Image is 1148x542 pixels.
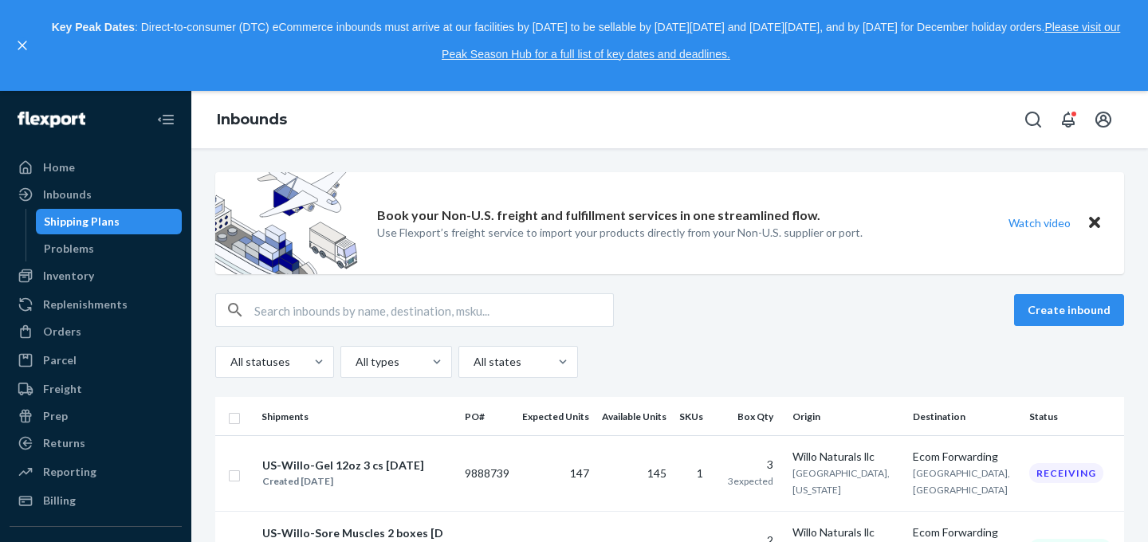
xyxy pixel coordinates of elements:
button: Watch video [998,212,1081,235]
th: SKUs [673,397,716,435]
td: 9888739 [458,435,516,511]
ol: breadcrumbs [204,97,300,143]
a: Freight [10,376,182,402]
button: Close Navigation [150,104,182,135]
span: 145 [647,466,666,480]
a: Reporting [10,459,182,485]
a: Returns [10,430,182,456]
div: Willo Naturals llc [792,524,901,540]
div: Shipping Plans [44,214,120,230]
div: Returns [43,435,85,451]
a: Replenishments [10,292,182,317]
th: Destination [906,397,1023,435]
button: Open notifications [1052,104,1084,135]
input: All states [472,354,474,370]
img: Flexport logo [18,112,85,128]
div: Inbounds [43,187,92,202]
button: Create inbound [1014,294,1124,326]
div: Inventory [43,268,94,284]
span: [GEOGRAPHIC_DATA], [GEOGRAPHIC_DATA] [913,467,1010,496]
div: Ecom Forwarding [913,524,1016,540]
div: Reporting [43,464,96,480]
a: Inbounds [217,111,287,128]
button: Close [1084,212,1105,235]
th: Available Units [596,397,673,435]
th: Box Qty [716,397,786,435]
p: Book your Non-U.S. freight and fulfillment services in one streamlined flow. [377,206,820,225]
a: Parcel [10,348,182,373]
span: 1 [697,466,703,480]
a: Inbounds [10,182,182,207]
input: All types [354,354,356,370]
input: All statuses [229,354,230,370]
div: Replenishments [43,297,128,312]
th: Shipments [255,397,458,435]
button: close, [14,37,30,53]
p: : Direct-to-consumer (DTC) eCommerce inbounds must arrive at our facilities by [DATE] to be sella... [38,14,1134,68]
div: US-Willo-Gel 12oz 3 cs [DATE] [262,458,424,473]
a: Please visit our Peak Season Hub for a full list of key dates and deadlines. [442,21,1120,61]
button: Open account menu [1087,104,1119,135]
div: Problems [44,241,94,257]
span: 147 [570,466,589,480]
a: Billing [10,488,182,513]
div: Parcel [43,352,77,368]
button: Open Search Box [1017,104,1049,135]
span: 3 expected [728,475,773,487]
div: Freight [43,381,82,397]
th: PO# [458,397,516,435]
div: Ecom Forwarding [913,449,1016,465]
th: Origin [786,397,907,435]
div: 3 [722,457,773,473]
a: Shipping Plans [36,209,183,234]
div: Orders [43,324,81,340]
strong: Key Peak Dates [52,21,135,33]
div: Prep [43,408,68,424]
a: Inventory [10,263,182,289]
div: Receiving [1029,463,1103,483]
div: Home [43,159,75,175]
div: Billing [43,493,76,509]
a: Home [10,155,182,180]
div: Created [DATE] [262,473,424,489]
a: Prep [10,403,182,429]
a: Orders [10,319,182,344]
a: Problems [36,236,183,261]
p: Use Flexport’s freight service to import your products directly from your Non-U.S. supplier or port. [377,225,863,241]
input: Search inbounds by name, destination, msku... [254,294,613,326]
div: Willo Naturals llc [792,449,901,465]
th: Expected Units [516,397,596,435]
span: [GEOGRAPHIC_DATA], [US_STATE] [792,467,890,496]
th: Status [1023,397,1124,435]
